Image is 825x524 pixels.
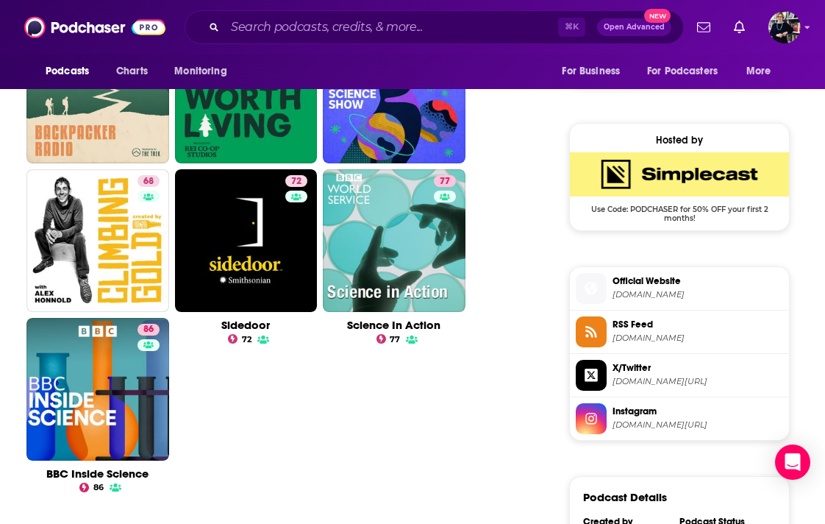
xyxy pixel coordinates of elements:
[736,57,790,85] button: open menu
[612,333,783,344] span: feeds.simplecast.com
[576,403,783,434] a: Instagram[DOMAIN_NAME][URL]
[576,273,783,304] a: Official Website[DOMAIN_NAME]
[185,10,684,44] div: Search podcasts, credits, & more...
[242,336,251,343] span: 72
[291,174,301,189] span: 72
[35,57,108,85] button: open menu
[728,15,751,40] a: Show notifications dropdown
[46,61,89,82] span: Podcasts
[612,318,783,331] span: RSS Feed
[637,57,739,85] button: open menu
[175,169,318,312] a: 72
[612,275,783,288] span: Official Website
[746,61,771,82] span: More
[137,175,160,187] a: 68
[24,13,165,41] img: Podchaser - Follow, Share and Rate Podcasts
[768,11,801,43] span: Logged in as ndewey
[775,445,810,480] div: Open Intercom Messenger
[768,11,801,43] button: Show profile menu
[26,169,169,312] a: 68
[323,169,465,312] a: 77
[376,334,401,344] a: 77
[570,196,789,223] span: Use Code: PODCHASER for 50% OFF your first 2 months!
[570,152,789,196] img: SimpleCast Deal: Use Code: PODCHASER for 50% OFF your first 2 months!
[26,318,169,461] a: 86
[175,318,318,332] div: Sidedoor
[597,18,671,36] button: Open AdvancedNew
[612,405,783,418] span: Instagram
[323,318,465,332] div: Science In Action
[175,21,318,164] a: 64
[174,61,226,82] span: Monitoring
[323,21,465,164] a: 72
[434,175,456,187] a: 77
[558,18,585,37] span: ⌘ K
[164,57,246,85] button: open menu
[612,376,783,387] span: twitter.com/OutsideInRadio
[576,316,783,347] a: RSS Feed[DOMAIN_NAME]
[768,11,801,43] img: User Profile
[576,360,783,391] a: X/Twitter[DOMAIN_NAME][URL]
[79,483,104,492] a: 86
[225,15,558,39] input: Search podcasts, credits, & more...
[107,57,157,85] a: Charts
[570,134,789,146] div: Hosted by
[583,490,667,504] h3: Podcast Details
[612,289,783,300] span: siriusxm.com
[93,484,104,491] span: 86
[562,61,620,82] span: For Business
[390,336,400,343] span: 77
[647,61,718,82] span: For Podcasters
[612,419,783,431] span: instagram.com/outsideinradio
[285,175,307,187] a: 72
[570,152,789,222] a: SimpleCast Deal: Use Code: PODCHASER for 50% OFF your first 2 months!
[551,57,638,85] button: open menu
[644,9,671,23] span: New
[604,24,665,31] span: Open Advanced
[26,467,169,481] div: BBC Inside Science
[116,61,148,82] span: Charts
[143,322,154,337] span: 86
[143,174,154,189] span: 68
[228,334,251,344] a: 72
[691,15,716,40] a: Show notifications dropdown
[612,361,783,375] span: X/Twitter
[26,21,169,164] a: 66
[137,324,160,336] a: 86
[440,174,450,189] span: 77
